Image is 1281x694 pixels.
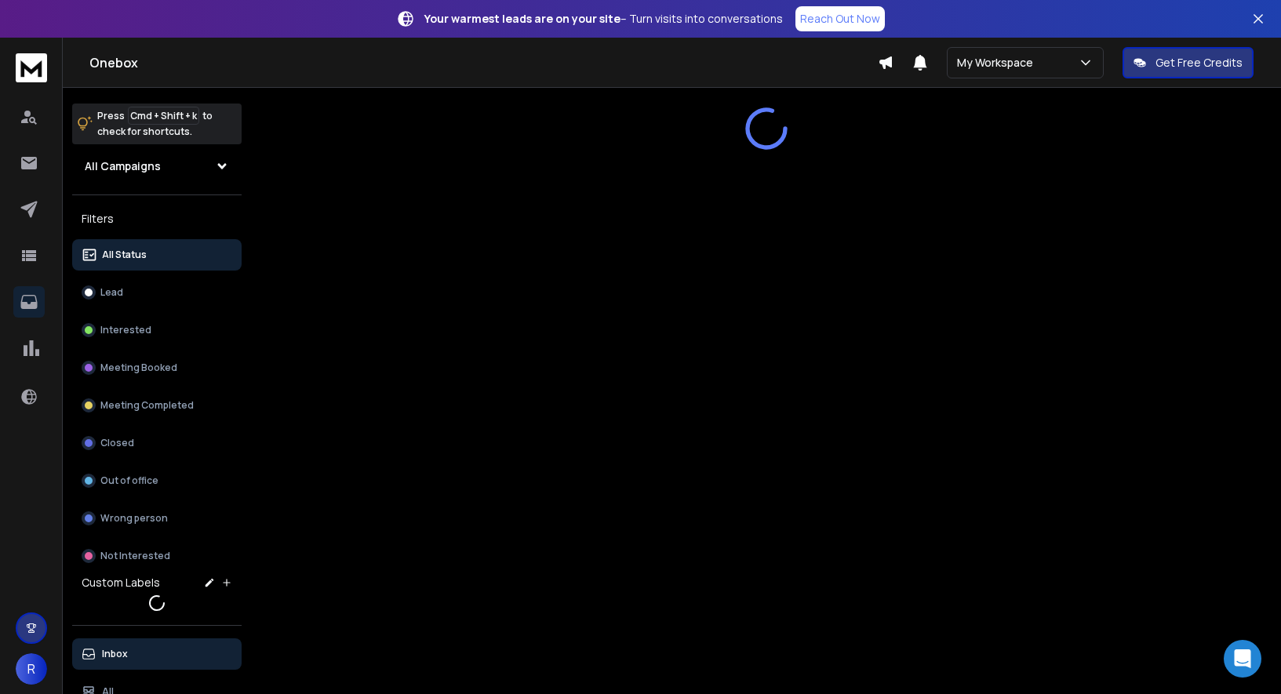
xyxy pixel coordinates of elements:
[795,6,885,31] a: Reach Out Now
[100,474,158,487] p: Out of office
[1123,47,1254,78] button: Get Free Credits
[800,11,880,27] p: Reach Out Now
[100,286,123,299] p: Lead
[89,53,878,72] h1: Onebox
[72,277,242,308] button: Lead
[16,653,47,685] button: R
[100,399,194,412] p: Meeting Completed
[957,55,1039,71] p: My Workspace
[102,648,128,660] p: Inbox
[72,352,242,383] button: Meeting Booked
[72,503,242,534] button: Wrong person
[72,314,242,346] button: Interested
[1155,55,1243,71] p: Get Free Credits
[1224,640,1261,678] div: Open Intercom Messenger
[100,437,134,449] p: Closed
[424,11,620,26] strong: Your warmest leads are on your site
[128,107,199,125] span: Cmd + Shift + k
[16,53,47,82] img: logo
[424,11,783,27] p: – Turn visits into conversations
[100,550,170,562] p: Not Interested
[100,512,168,525] p: Wrong person
[100,324,151,336] p: Interested
[102,249,147,261] p: All Status
[82,575,160,590] h3: Custom Labels
[72,638,242,670] button: Inbox
[72,465,242,496] button: Out of office
[85,158,161,174] h1: All Campaigns
[72,239,242,271] button: All Status
[72,208,242,230] h3: Filters
[72,540,242,572] button: Not Interested
[97,108,213,140] p: Press to check for shortcuts.
[72,151,242,182] button: All Campaigns
[72,390,242,421] button: Meeting Completed
[72,427,242,459] button: Closed
[100,362,177,374] p: Meeting Booked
